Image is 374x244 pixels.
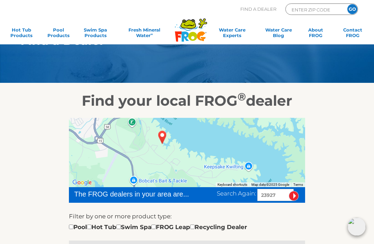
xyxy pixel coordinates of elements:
[217,190,256,197] span: Search Again:
[71,178,93,187] a: Open this area in Google Maps (opens a new window)
[152,125,173,149] div: CLARKSVILLE, VA 23927
[251,183,289,186] span: Map data ©2025 Google
[44,27,73,41] a: PoolProducts
[217,182,247,187] button: Keyboard shortcuts
[347,4,357,14] input: GO
[69,212,172,221] label: Filter by one or more product type:
[338,27,367,41] a: ContactFROG
[301,27,330,41] a: AboutFROG
[118,27,171,41] a: Fresh MineralWater∞
[71,178,93,187] img: Google
[10,92,364,109] h2: Find your local FROG dealer
[264,27,293,41] a: Water CareBlog
[151,32,153,36] sup: ∞
[208,27,256,41] a: Water CareExperts
[69,223,247,232] div: Pool Hot Tub Swim Spa FROG Leap Recycling Dealer
[291,6,338,14] input: Zip Code Form
[348,218,366,236] img: openIcon
[289,191,299,201] input: Submit
[20,34,329,47] h1: Find a Dealer
[81,27,110,41] a: Swim SpaProducts
[240,3,276,15] p: Find A Dealer
[293,183,303,186] a: Terms
[238,90,246,103] sup: ®
[74,189,189,199] div: The FROG dealers in your area are...
[7,27,36,41] a: Hot TubProducts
